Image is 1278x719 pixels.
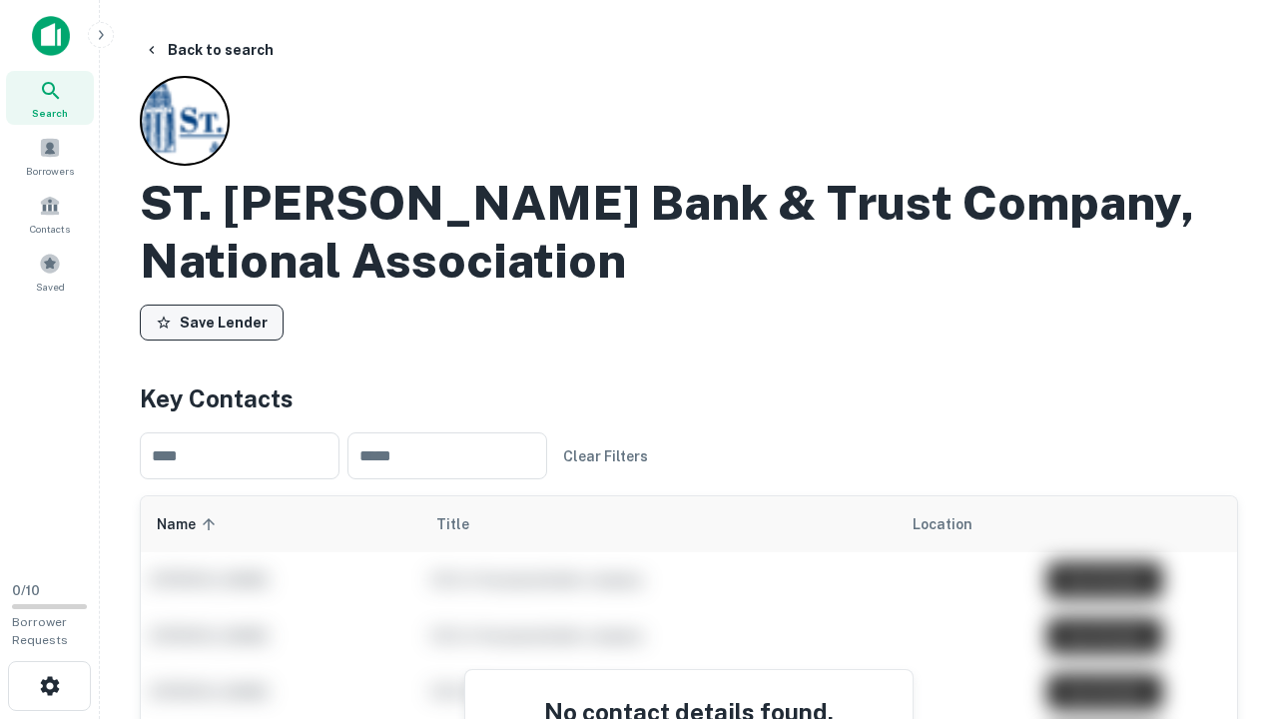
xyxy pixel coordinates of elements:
img: capitalize-icon.png [32,16,70,56]
button: Save Lender [140,305,284,341]
button: Back to search [136,32,282,68]
a: Borrowers [6,129,94,183]
span: Search [32,105,68,121]
a: Contacts [6,187,94,241]
iframe: Chat Widget [1178,559,1278,655]
span: 0 / 10 [12,583,40,598]
span: Contacts [30,221,70,237]
h2: ST. [PERSON_NAME] Bank & Trust Company, National Association [140,174,1238,289]
span: Borrowers [26,163,74,179]
span: Saved [36,279,65,295]
button: Clear Filters [555,438,656,474]
span: Borrower Requests [12,615,68,647]
h4: Key Contacts [140,380,1238,416]
a: Search [6,71,94,125]
a: Saved [6,245,94,299]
